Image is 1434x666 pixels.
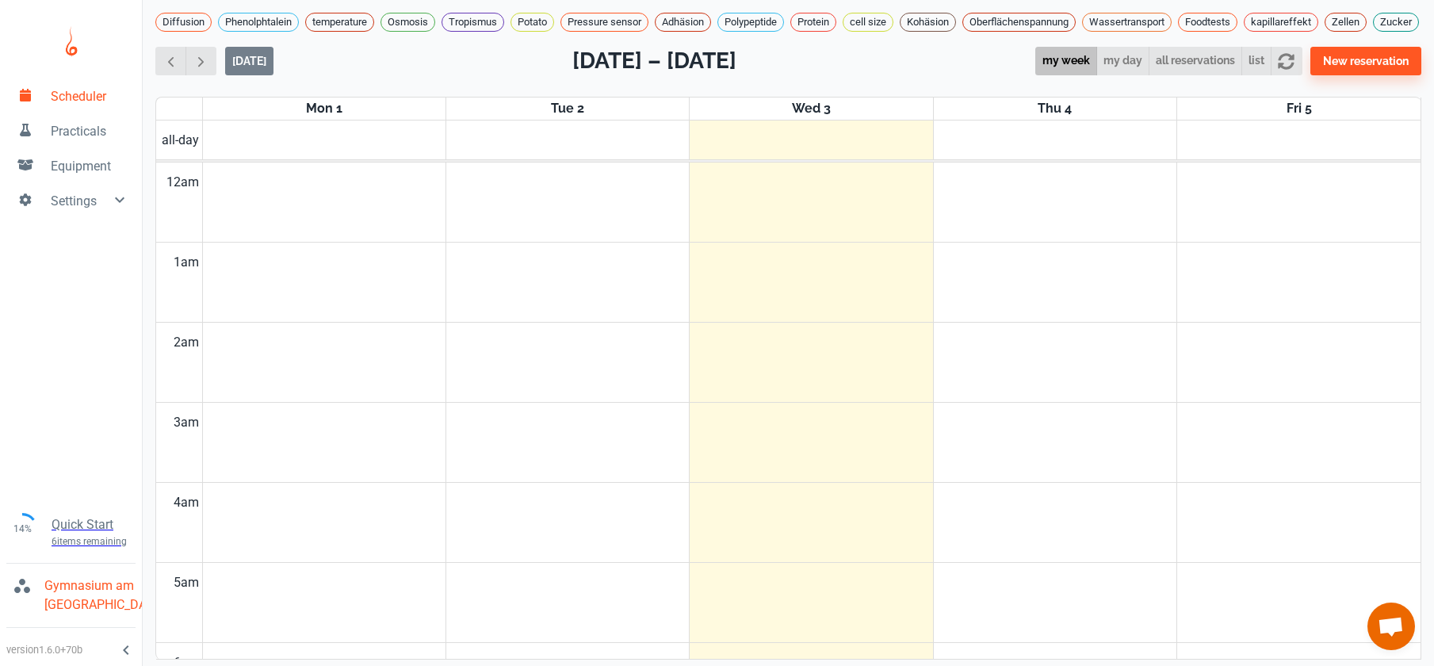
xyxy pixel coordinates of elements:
span: Phenolphtalein [219,14,298,30]
span: Oberflächenspannung [963,14,1075,30]
button: my day [1096,47,1149,76]
div: 4am [170,483,202,522]
div: Osmosis [380,13,435,32]
span: Zellen [1325,14,1366,30]
span: kapillareffekt [1245,14,1317,30]
div: Zellen [1325,13,1367,32]
span: Diffusion [156,14,211,30]
a: September 5, 2025 [1283,98,1315,120]
div: Phenolphtalein [218,13,299,32]
span: Tropismus [442,14,503,30]
div: 3am [170,403,202,442]
a: September 2, 2025 [548,98,587,120]
span: Foodtests [1179,14,1237,30]
button: Previous week [155,47,186,76]
div: 2am [170,323,202,362]
a: Chat öffnen [1367,603,1415,650]
div: Diffusion [155,13,212,32]
span: Protein [791,14,836,30]
div: kapillareffekt [1244,13,1318,32]
div: Potato [511,13,554,32]
button: all reservations [1149,47,1242,76]
span: Kohäsion [901,14,955,30]
span: all-day [159,131,202,150]
div: 5am [170,563,202,603]
span: cell size [843,14,893,30]
div: Oberflächenspannung [962,13,1076,32]
span: Potato [511,14,553,30]
button: refresh [1271,47,1302,76]
div: Pressure sensor [560,13,648,32]
button: New reservation [1310,47,1421,75]
div: Adhäsion [655,13,711,32]
a: September 4, 2025 [1034,98,1075,120]
div: Tropismus [442,13,504,32]
div: Wassertransport [1082,13,1172,32]
div: 12am [163,163,202,202]
span: Adhäsion [656,14,710,30]
button: my week [1035,47,1097,76]
div: temperature [305,13,374,32]
div: Polypeptide [717,13,784,32]
button: [DATE] [225,47,273,75]
button: list [1241,47,1271,76]
span: temperature [306,14,373,30]
a: September 1, 2025 [303,98,346,120]
a: September 3, 2025 [789,98,834,120]
div: Kohäsion [900,13,956,32]
div: 1am [170,243,202,282]
span: Polypeptide [718,14,783,30]
span: Wassertransport [1083,14,1171,30]
span: Osmosis [381,14,434,30]
h2: [DATE] – [DATE] [572,44,736,78]
button: Next week [185,47,216,76]
span: Pressure sensor [561,14,648,30]
span: Zucker [1374,14,1418,30]
div: Protein [790,13,836,32]
div: cell size [843,13,893,32]
div: Zucker [1373,13,1419,32]
div: Foodtests [1178,13,1237,32]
